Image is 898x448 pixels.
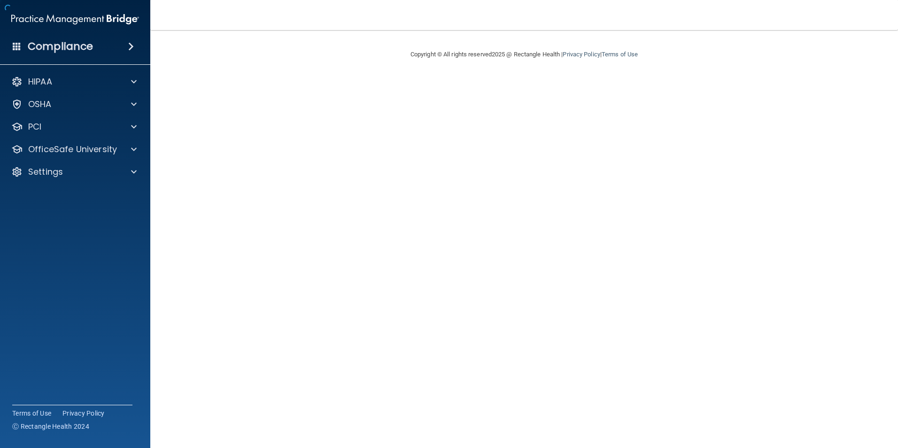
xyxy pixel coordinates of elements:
a: Privacy Policy [563,51,600,58]
p: OfficeSafe University [28,144,117,155]
a: OSHA [11,99,137,110]
a: Terms of Use [12,409,51,418]
p: OSHA [28,99,52,110]
a: Terms of Use [602,51,638,58]
a: Privacy Policy [62,409,105,418]
h4: Compliance [28,40,93,53]
span: Ⓒ Rectangle Health 2024 [12,422,89,431]
a: Settings [11,166,137,178]
p: PCI [28,121,41,132]
a: OfficeSafe University [11,144,137,155]
img: PMB logo [11,10,139,29]
a: HIPAA [11,76,137,87]
p: Settings [28,166,63,178]
a: PCI [11,121,137,132]
div: Copyright © All rights reserved 2025 @ Rectangle Health | | [353,39,696,70]
p: HIPAA [28,76,52,87]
